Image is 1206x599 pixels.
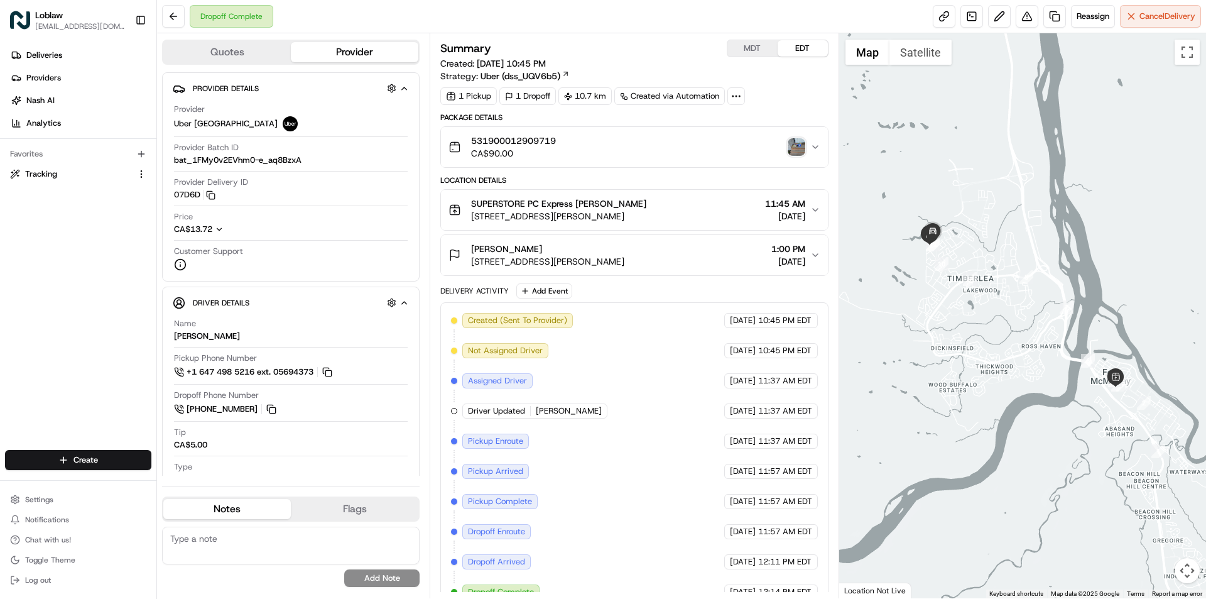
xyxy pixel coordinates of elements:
span: [PERSON_NAME] [536,405,602,417]
img: Loblaw 12 agents [13,183,33,203]
div: Delivery Activity [440,286,509,296]
button: [PERSON_NAME][STREET_ADDRESS][PERSON_NAME]1:00 PM[DATE] [441,235,827,275]
button: Flags [291,499,418,519]
span: 11:37 AM EDT [758,375,812,387]
span: 531900012909719 [471,135,556,147]
a: Created via Automation [614,87,725,105]
span: [PERSON_NAME] [39,229,102,239]
div: 2 [1137,396,1151,410]
span: [DATE] [730,375,756,387]
span: Reassign [1077,11,1109,22]
span: [DATE] [111,229,137,239]
span: 11:37 AM EDT [758,436,812,447]
span: Created (Sent To Provider) [468,315,567,326]
div: Favorites [5,144,151,164]
button: [EMAIL_ADDRESS][DOMAIN_NAME] [35,21,125,31]
div: 3 [1116,378,1130,392]
span: [DATE] [730,436,756,447]
a: [PHONE_NUMBER] [174,402,278,416]
span: [DATE] [730,405,756,417]
span: Dropoff Phone Number [174,390,259,401]
div: 9 [963,272,977,286]
span: Nash AI [26,95,55,106]
span: Created: [440,57,546,70]
span: SUPERSTORE PC Express [PERSON_NAME] [471,197,646,210]
a: Powered byPylon [89,311,152,321]
span: Log out [25,575,51,585]
span: 11:45 AM [765,197,805,210]
p: Welcome 👋 [13,50,229,70]
button: Log out [5,571,151,589]
div: Package Details [440,113,828,123]
div: car [174,474,186,485]
span: CA$13.72 [174,224,212,234]
button: Notifications [5,511,151,529]
button: Notes [163,499,291,519]
span: [DATE] [730,315,756,326]
span: Driver Details [193,298,249,308]
h3: Summary [440,43,491,54]
button: SUPERSTORE PC Express [PERSON_NAME][STREET_ADDRESS][PERSON_NAME]11:45 AM[DATE] [441,190,827,230]
span: Pickup Phone Number [174,353,257,364]
span: Tracking [25,168,57,180]
button: CancelDelivery [1120,5,1201,28]
span: 11:57 AM EDT [758,466,812,477]
span: Dropoff Arrived [468,556,525,568]
span: [DATE] 10:45 PM [477,58,546,69]
span: CA$90.00 [471,147,556,160]
button: Show satellite imagery [889,40,952,65]
span: Driver Updated [468,405,525,417]
span: [DATE] [730,345,756,356]
a: Analytics [5,113,156,133]
div: 4 [1111,378,1125,392]
div: [PERSON_NAME] [174,331,240,342]
span: [DATE] [771,255,805,268]
span: Type [174,461,192,473]
span: Pickup Complete [468,496,532,507]
span: Analytics [26,118,61,129]
img: 1727276513143-84d647e1-66c0-4f92-a045-3c9f9f5dfd92 [26,120,49,143]
span: Create [73,454,98,466]
div: Strategy: [440,70,570,82]
span: [PHONE_NUMBER] [187,404,258,415]
img: Nash [13,13,38,38]
span: [DATE] [730,586,756,598]
button: +1 647 498 5216 ext. 05694373 [174,365,334,379]
div: 12 [926,238,940,251]
span: Settings [25,495,53,505]
span: Toggle Theme [25,555,75,565]
div: 6 [1081,354,1095,368]
span: [STREET_ADDRESS][PERSON_NAME] [471,255,624,268]
span: Deliveries [26,50,62,61]
button: Provider [291,42,418,62]
a: Open this area in Google Maps (opens a new window) [842,582,884,598]
a: 💻API Documentation [101,276,207,299]
span: Map data ©2025 Google [1051,590,1119,597]
span: Providers [26,72,61,84]
span: Not Assigned Driver [468,345,543,356]
button: Provider Details [173,78,409,99]
div: We're available if you need us! [57,133,173,143]
div: Past conversations [13,163,84,173]
img: photo_proof_of_delivery image [788,138,805,156]
button: Loblaw [35,9,63,21]
input: Clear [33,81,207,94]
button: Toggle fullscreen view [1175,40,1200,65]
span: Provider Details [193,84,259,94]
button: EDT [778,40,828,57]
img: 1736555255976-a54dd68f-1ca7-489b-9aae-adbdc363a1c4 [13,120,35,143]
span: • [104,229,109,239]
div: 10 [935,257,948,271]
img: uber-new-logo.jpeg [283,116,298,131]
span: Pylon [125,312,152,321]
div: 📗 [13,282,23,292]
button: MDT [727,40,778,57]
button: Settings [5,491,151,508]
span: Knowledge Base [25,281,96,294]
button: Chat with us! [5,531,151,549]
span: [DATE] [115,195,141,205]
span: Dropoff Enroute [468,526,525,537]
